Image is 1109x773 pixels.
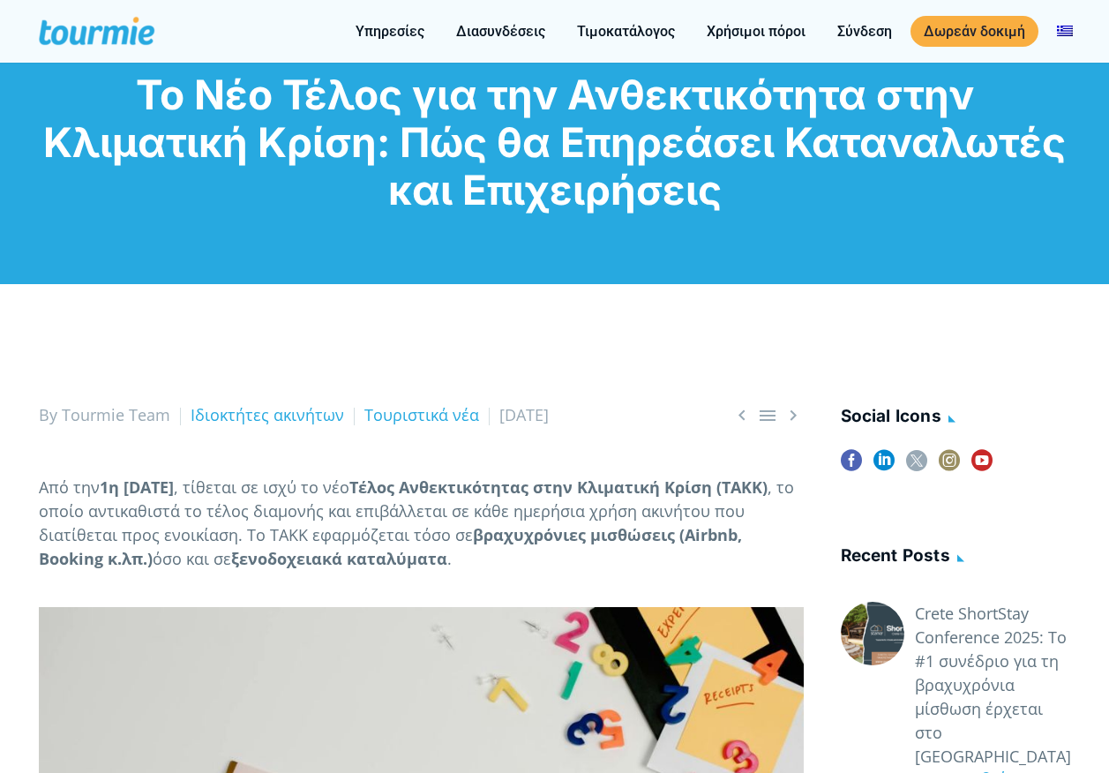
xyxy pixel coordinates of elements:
a: Υπηρεσίες [342,20,438,42]
a:  [731,404,753,426]
a: twitter [906,450,927,483]
a: Τιμοκατάλογος [564,20,688,42]
b: Τέλος Ανθεκτικότητας στην Κλιματική Κρίση (ΤΑΚΚ) [349,477,768,498]
span: Previous post [731,404,753,426]
a: youtube [971,450,993,483]
a: instagram [939,450,960,483]
a: Σύνδεση [824,20,905,42]
h4: Recent posts [841,543,1071,572]
a:  [783,404,804,426]
a: Τουριστικά νέα [364,404,479,425]
span: όσο και σε [153,548,231,569]
a: facebook [841,450,862,483]
span: [DATE] [499,404,549,425]
a:  [757,404,778,426]
span: By Tourmie Team [39,404,170,425]
a: Χρήσιμοι πόροι [693,20,819,42]
span: Next post [783,404,804,426]
a: Crete ShortStay Conference 2025: Το #1 συνέδριο για τη βραχυχρόνια μίσθωση έρχεται στο [GEOGRAPHI... [915,602,1071,769]
span: . [447,548,452,569]
h1: Το Νέο Τέλος για την Ανθεκτικότητα στην Κλιματική Κρίση: Πώς θα Επηρεάσει Καταναλωτές και Επιχειρ... [39,71,1071,214]
span: Από την [39,477,100,498]
a: Ιδιοκτήτες ακινήτων [191,404,344,425]
b: 1η [DATE] [100,477,174,498]
b: ξενοδοχειακά καταλύματα [231,548,447,569]
a: Διασυνδέσεις [443,20,558,42]
h4: social icons [841,403,1071,432]
span: , το οποίο αντικαθιστά το τέλος διαμονής και επιβάλλεται σε κάθε ημερήσια χρήση ακινήτου που διατ... [39,477,794,545]
a: Δωρεάν δοκιμή [910,16,1038,47]
a: linkedin [873,450,895,483]
span: , τίθεται σε ισχύ το νέο [174,477,349,498]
